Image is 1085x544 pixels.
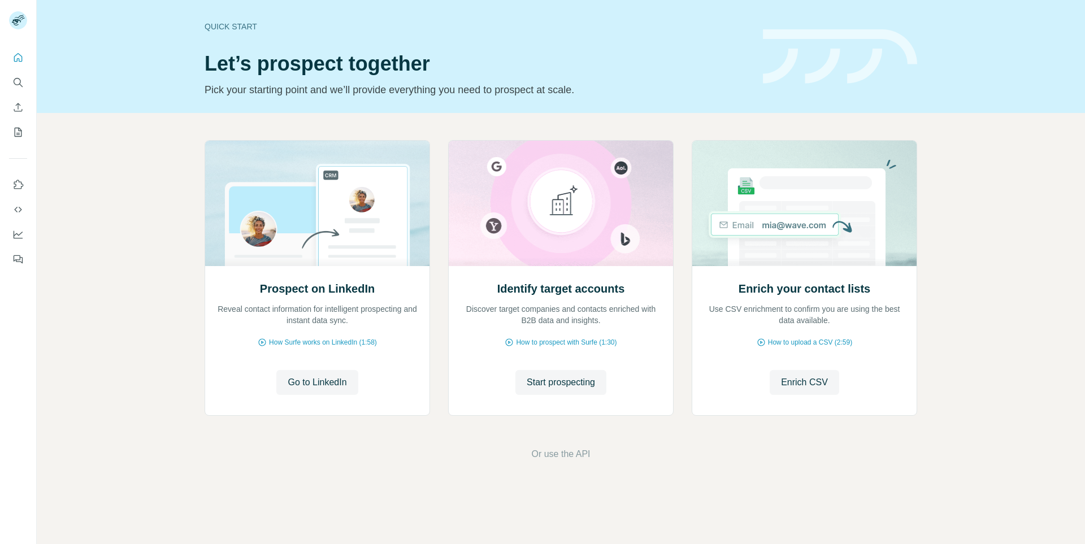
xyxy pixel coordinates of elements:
p: Reveal contact information for intelligent prospecting and instant data sync. [216,303,418,326]
button: Enrich CSV [770,370,839,395]
button: Enrich CSV [9,97,27,117]
span: Enrich CSV [781,376,828,389]
button: My lists [9,122,27,142]
img: Identify target accounts [448,141,674,266]
p: Pick your starting point and we’ll provide everything you need to prospect at scale. [205,82,749,98]
span: How to prospect with Surfe (1:30) [516,337,617,347]
button: Use Surfe API [9,199,27,220]
h2: Enrich your contact lists [739,281,870,297]
button: Start prospecting [515,370,606,395]
button: Or use the API [531,447,590,461]
h2: Identify target accounts [497,281,625,297]
button: Use Surfe on LinkedIn [9,175,27,195]
button: Search [9,72,27,93]
img: Enrich your contact lists [692,141,917,266]
button: Go to LinkedIn [276,370,358,395]
img: banner [763,29,917,84]
button: Quick start [9,47,27,68]
span: How Surfe works on LinkedIn (1:58) [269,337,377,347]
h1: Let’s prospect together [205,53,749,75]
span: Go to LinkedIn [288,376,346,389]
p: Use CSV enrichment to confirm you are using the best data available. [704,303,905,326]
button: Feedback [9,249,27,269]
h2: Prospect on LinkedIn [260,281,375,297]
p: Discover target companies and contacts enriched with B2B data and insights. [460,303,662,326]
button: Dashboard [9,224,27,245]
span: How to upload a CSV (2:59) [768,337,852,347]
img: Prospect on LinkedIn [205,141,430,266]
div: Quick start [205,21,749,32]
span: Start prospecting [527,376,595,389]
